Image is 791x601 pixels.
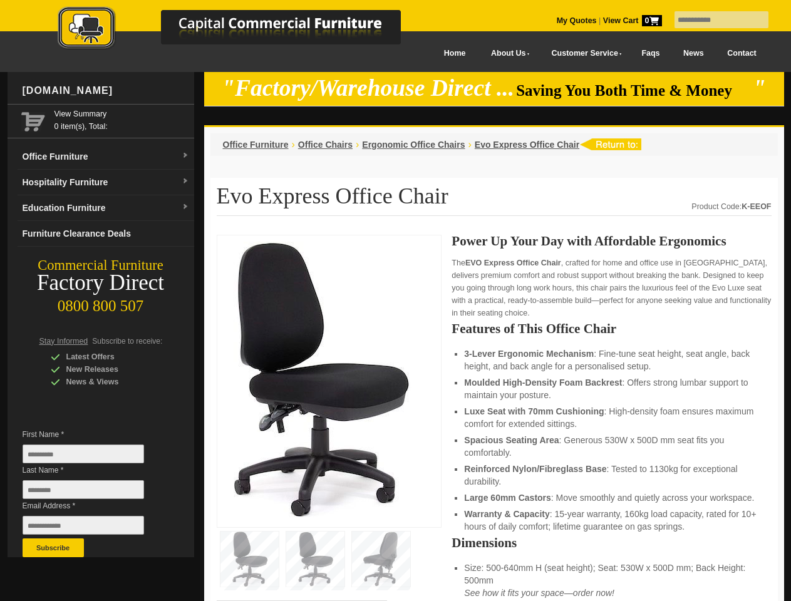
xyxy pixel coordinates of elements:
li: : Tested to 1130kg for exceptional durability. [464,463,758,488]
img: Comfortable Evo Express Office Chair with 70mm high-density foam seat and large 60mm castors. [224,242,411,517]
a: View Summary [54,108,189,120]
img: Capital Commercial Furniture Logo [23,6,462,52]
a: Office Furniture [223,140,289,150]
button: Subscribe [23,538,84,557]
input: Last Name * [23,480,144,499]
div: Factory Direct [8,274,194,292]
a: Education Furnituredropdown [18,195,194,221]
div: 0800 800 507 [8,291,194,315]
img: dropdown [182,178,189,185]
a: Contact [715,39,768,68]
span: Email Address * [23,500,163,512]
strong: Reinforced Nylon/Fibreglass Base [464,464,606,474]
a: Faqs [630,39,672,68]
div: Commercial Furniture [8,257,194,274]
span: Stay Informed [39,337,88,346]
a: My Quotes [557,16,597,25]
strong: K-EEOF [742,202,771,211]
span: Subscribe to receive: [92,337,162,346]
a: About Us [477,39,537,68]
li: : High-density foam ensures maximum comfort for extended sittings. [464,405,758,430]
em: " [753,75,766,101]
img: dropdown [182,203,189,211]
a: Evo Express Office Chair [475,140,579,150]
div: Product Code: [691,200,771,213]
li: : Fine-tune seat height, seat angle, back height, and back angle for a personalised setup. [464,347,758,372]
span: 0 item(s), Total: [54,108,189,131]
div: [DOMAIN_NAME] [18,72,194,110]
strong: 3-Lever Ergonomic Mechanism [464,349,594,359]
a: Office Chairs [298,140,353,150]
strong: Warranty & Capacity [464,509,549,519]
img: return to [579,138,641,150]
li: › [356,138,359,151]
div: News & Views [51,376,170,388]
strong: Luxe Seat with 70mm Cushioning [464,406,604,416]
a: Office Furnituredropdown [18,144,194,170]
input: Email Address * [23,516,144,535]
strong: Spacious Seating Area [464,435,559,445]
li: : Generous 530W x 500D mm seat fits you comfortably. [464,434,758,459]
li: Size: 500-640mm H (seat height); Seat: 530W x 500D mm; Back Height: 500mm [464,562,758,599]
span: 0 [642,15,662,26]
li: › [292,138,295,151]
li: : Move smoothly and quietly across your workspace. [464,491,758,504]
a: Customer Service [537,39,629,68]
a: News [671,39,715,68]
span: Saving You Both Time & Money [516,82,751,99]
h1: Evo Express Office Chair [217,184,772,216]
a: Capital Commercial Furniture Logo [23,6,462,56]
div: New Releases [51,363,170,376]
em: "Factory/Warehouse Direct ... [222,75,514,101]
h2: Power Up Your Day with Affordable Ergonomics [452,235,771,247]
strong: EVO Express Office Chair [465,259,561,267]
a: View Cart0 [601,16,661,25]
span: First Name * [23,428,163,441]
a: Ergonomic Office Chairs [362,140,465,150]
strong: Moulded High-Density Foam Backrest [464,378,622,388]
a: Furniture Clearance Deals [18,221,194,247]
li: : Offers strong lumbar support to maintain your posture. [464,376,758,401]
span: Last Name * [23,464,163,476]
li: › [468,138,471,151]
input: First Name * [23,444,144,463]
div: Latest Offers [51,351,170,363]
h2: Dimensions [452,537,771,549]
em: See how it fits your space—order now! [464,588,614,598]
h2: Features of This Office Chair [452,322,771,335]
strong: Large 60mm Castors [464,493,551,503]
li: : 15-year warranty, 160kg load capacity, rated for 10+ hours of daily comfort; lifetime guarantee... [464,508,758,533]
p: The , crafted for home and office use in [GEOGRAPHIC_DATA], delivers premium comfort and robust s... [452,257,771,319]
a: Hospitality Furnituredropdown [18,170,194,195]
strong: View Cart [603,16,662,25]
img: dropdown [182,152,189,160]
